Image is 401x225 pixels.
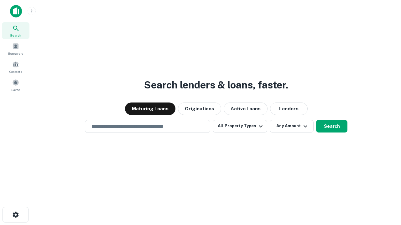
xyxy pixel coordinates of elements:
[8,51,23,56] span: Borrowers
[270,102,308,115] button: Lenders
[2,40,29,57] a: Borrowers
[2,58,29,75] a: Contacts
[9,69,22,74] span: Contacts
[270,120,314,132] button: Any Amount
[213,120,267,132] button: All Property Types
[10,5,22,17] img: capitalize-icon.png
[370,175,401,205] iframe: Chat Widget
[2,77,29,93] a: Saved
[316,120,347,132] button: Search
[125,102,175,115] button: Maturing Loans
[10,33,21,38] span: Search
[11,87,20,92] span: Saved
[224,102,268,115] button: Active Loans
[144,77,288,92] h3: Search lenders & loans, faster.
[178,102,221,115] button: Originations
[2,22,29,39] a: Search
